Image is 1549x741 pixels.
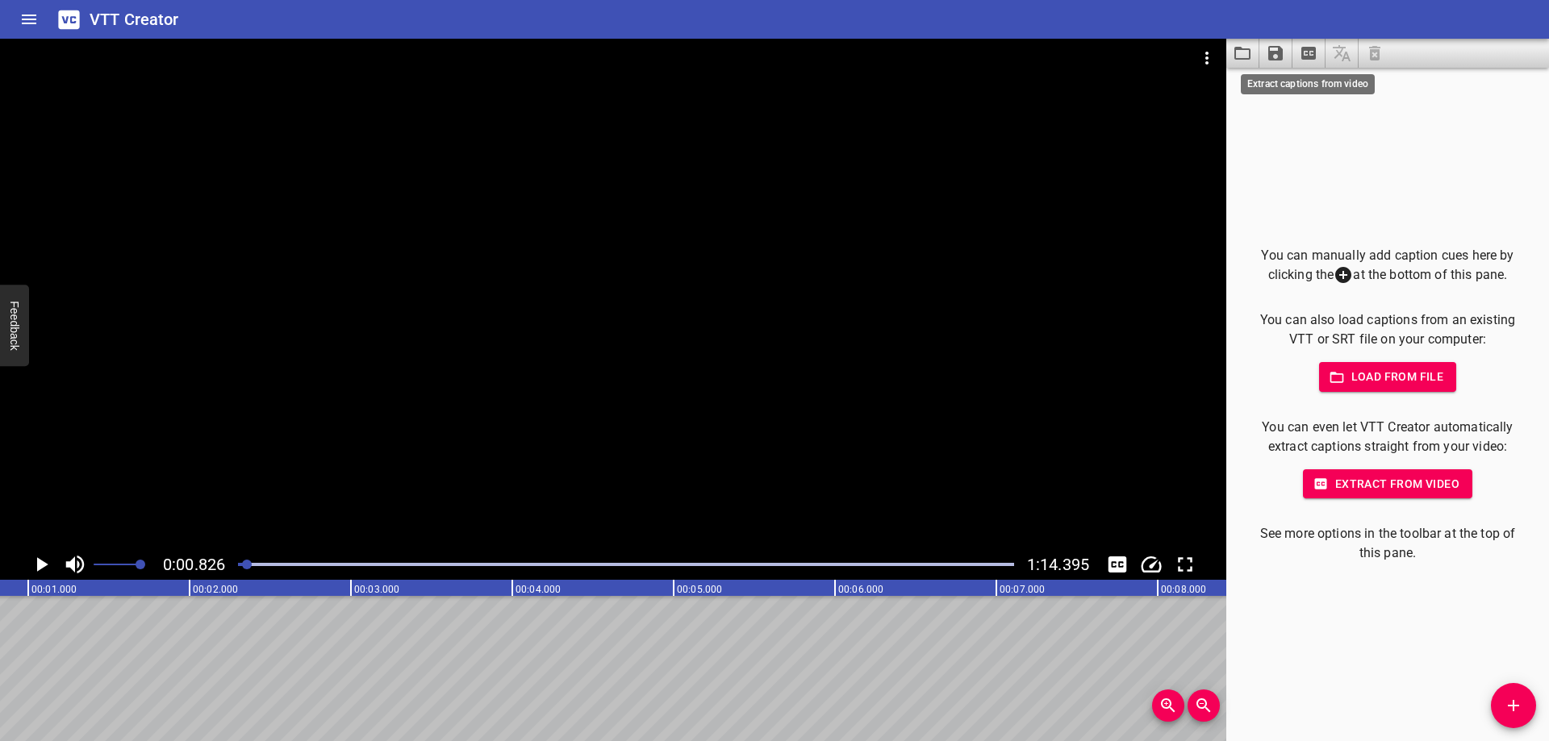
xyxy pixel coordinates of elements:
button: Video Options [1188,39,1226,77]
button: Zoom In [1152,689,1184,722]
p: You can even let VTT Creator automatically extract captions straight from your video: [1252,418,1523,456]
span: Set video volume [136,560,145,569]
button: Save captions to file [1259,39,1292,68]
span: Add some captions below, then you can translate them. [1326,39,1359,68]
div: Hide/Show Captions [1102,549,1133,580]
text: 00:03.000 [354,584,399,595]
p: See more options in the toolbar at the top of this pane. [1252,524,1523,563]
text: 00:07.000 [1000,584,1045,595]
button: Toggle captions [1102,549,1133,580]
text: 00:02.000 [193,584,238,595]
span: Load from file [1332,367,1444,387]
button: Toggle fullscreen [1170,549,1200,580]
h6: VTT Creator [90,6,179,32]
span: Video Duration [1027,555,1089,574]
text: 00:05.000 [677,584,722,595]
button: Extract from video [1303,469,1472,499]
text: 00:08.000 [1161,584,1206,595]
button: Change Playback Speed [1136,549,1167,580]
button: Load captions from file [1226,39,1259,68]
text: 00:04.000 [516,584,561,595]
button: Load from file [1319,362,1457,392]
button: Toggle mute [60,549,90,580]
text: 00:06.000 [838,584,883,595]
div: Toggle Full Screen [1170,549,1200,580]
p: You can also load captions from an existing VTT or SRT file on your computer: [1252,310,1523,349]
button: Zoom Out [1188,689,1220,722]
button: Extract captions from video [1292,39,1326,68]
span: Extract from video [1316,474,1459,494]
span: Current Time [163,555,225,574]
div: Playback Speed [1136,549,1167,580]
div: Play progress [238,563,1014,566]
button: Play/Pause [26,549,56,580]
button: Add Cue [1491,683,1536,728]
text: 00:01.000 [31,584,77,595]
svg: Load captions from file [1233,44,1252,63]
p: You can manually add caption cues here by clicking the at the bottom of this pane. [1252,246,1523,285]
